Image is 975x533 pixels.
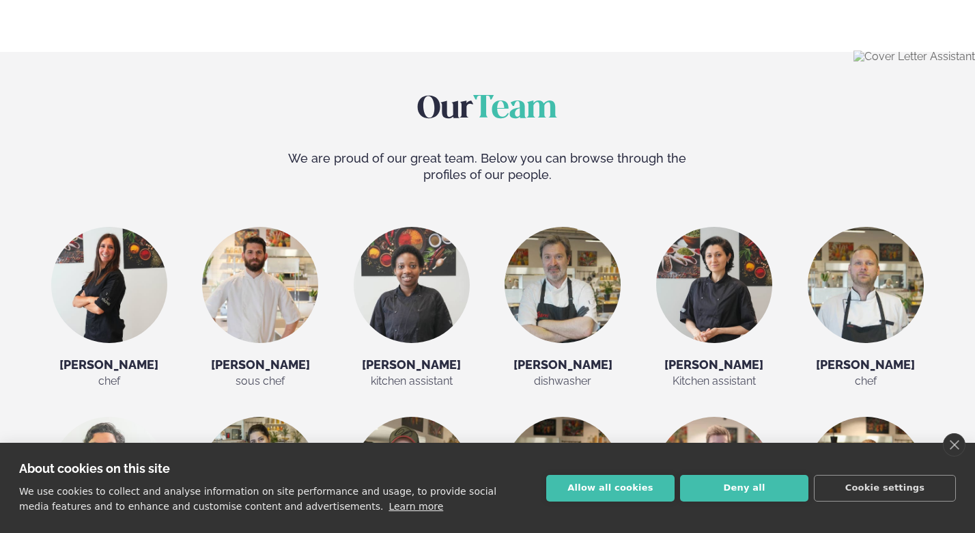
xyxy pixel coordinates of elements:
h5: [PERSON_NAME] [500,357,626,373]
p: chef [802,373,929,389]
button: Deny all [680,475,808,502]
img: image alt [505,227,621,343]
p: Kitchen assistant [651,373,778,389]
strong: About cookies on this site [19,461,170,476]
img: image alt [354,417,470,533]
img: image alt [354,227,470,343]
a: Learn more [388,501,443,512]
h5: [PERSON_NAME] [802,357,929,373]
span: Team [473,94,557,124]
p: kitchen assistant [349,373,475,389]
button: Allow all cookies [546,475,675,502]
p: chef [46,373,172,389]
img: image alt [808,227,924,343]
p: sous chef [197,373,324,389]
button: Open Cover Letter Assistant [853,51,975,63]
img: image alt [202,417,318,533]
a: close [943,433,965,456]
p: We use cookies to collect and analyse information on site performance and usage, to provide socia... [19,486,496,512]
h5: [PERSON_NAME] [651,357,778,373]
img: image alt [51,417,167,533]
img: image alt [51,227,167,343]
p: We are proud of our great team. Below you can browse through the profiles of our people. [269,150,706,183]
img: image alt [656,227,772,343]
h5: [PERSON_NAME] [46,357,172,373]
p: dishwasher [500,373,626,389]
h5: [PERSON_NAME] [197,357,324,373]
button: Cookie settings [814,475,956,502]
img: image alt [656,417,772,533]
img: image alt [808,417,924,533]
h5: [PERSON_NAME] [349,357,475,373]
img: image alt [505,417,621,533]
img: image alt [202,227,318,343]
span: Our [417,94,473,124]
